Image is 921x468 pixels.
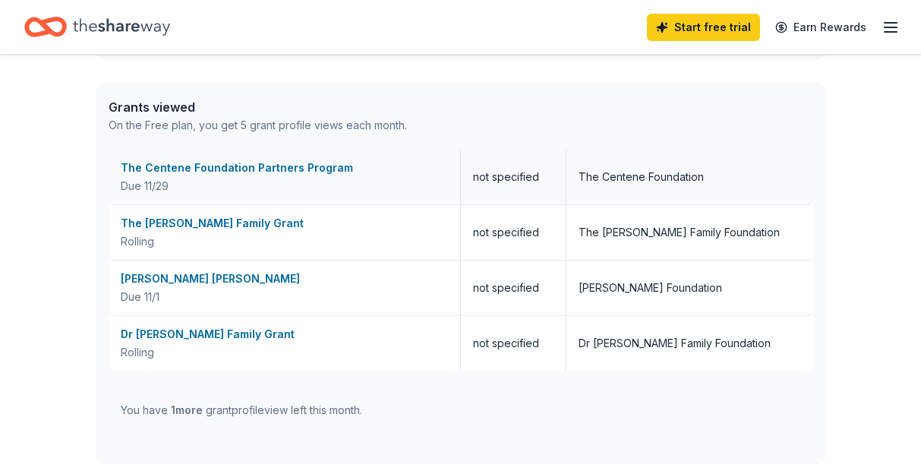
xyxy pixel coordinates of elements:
div: The [PERSON_NAME] Family Grant [121,214,448,232]
div: The [PERSON_NAME] Family Foundation [579,223,780,242]
div: The Centene Foundation [579,168,704,186]
div: Rolling [121,343,448,362]
div: not specified [461,316,566,371]
div: Dr [PERSON_NAME] Family Grant [121,325,448,343]
div: On the Free plan, you get 5 grant profile views each month. [109,116,407,134]
div: The Centene Foundation Partners Program [121,159,448,177]
div: Due 11/29 [121,177,448,195]
div: not specified [461,261,566,315]
div: Dr [PERSON_NAME] Family Foundation [579,334,771,353]
div: Grants viewed [109,98,407,116]
div: not specified [461,150,566,204]
div: Due 11/1 [121,288,448,306]
a: Earn Rewards [766,14,875,41]
div: not specified [461,205,566,260]
span: 1 more [171,403,203,416]
div: You have grant profile view left this month. [121,401,362,419]
div: [PERSON_NAME] Foundation [579,279,722,297]
div: Rolling [121,232,448,251]
a: Start free trial [647,14,760,41]
a: Home [24,9,170,45]
div: [PERSON_NAME] [PERSON_NAME] [121,270,448,288]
